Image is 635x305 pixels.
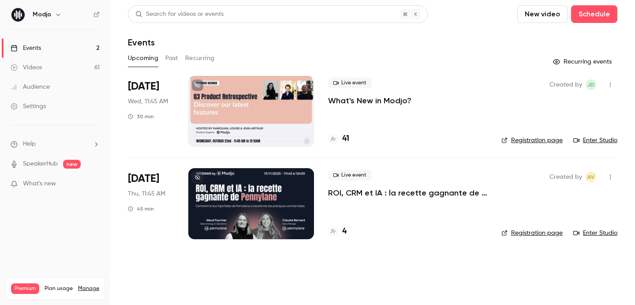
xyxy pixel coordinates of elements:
div: 30 min [128,113,154,120]
span: AV [587,172,594,182]
span: [DATE] [128,172,159,186]
button: Recurring [185,51,215,65]
li: help-dropdown-opener [11,139,100,149]
span: Live event [328,170,372,181]
div: Oct 22 Wed, 11:45 AM (Europe/Paris) [128,76,174,147]
h4: 41 [342,133,349,145]
div: Videos [11,63,42,72]
span: Live event [328,78,372,88]
span: Created by [549,172,582,182]
a: Enter Studio [573,136,617,145]
span: Thu, 11:45 AM [128,189,165,198]
iframe: Noticeable Trigger [89,180,100,188]
a: 4 [328,226,347,237]
button: Upcoming [128,51,158,65]
span: [DATE] [128,79,159,94]
span: Help [23,139,36,149]
button: New video [517,5,568,23]
div: Settings [11,102,46,111]
a: Registration page [501,136,563,145]
button: Past [165,51,178,65]
a: ROI, CRM et IA : la recette gagnante de [PERSON_NAME] [328,188,487,198]
span: Created by [549,79,582,90]
span: Aurélie Voisin [586,172,596,182]
div: Nov 13 Thu, 11:45 AM (Europe/Paris) [128,168,174,239]
a: Manage [78,285,99,292]
button: Schedule [571,5,617,23]
div: Audience [11,83,50,91]
span: Jean-Arthur Dujoncquoy [586,79,596,90]
span: Wed, 11:45 AM [128,97,168,106]
a: Registration page [501,229,563,237]
button: Recurring events [549,55,617,69]
h6: Modjo [33,10,51,19]
a: 41 [328,133,349,145]
h4: 4 [342,226,347,237]
div: Events [11,44,41,53]
div: Search for videos or events [135,10,224,19]
span: Premium [11,283,39,294]
a: Enter Studio [573,229,617,237]
img: Modjo [11,8,25,22]
div: 45 min [128,205,154,212]
a: What's New in Modjo? [328,95,411,106]
span: JD [587,79,594,90]
span: What's new [23,179,56,188]
span: Plan usage [45,285,73,292]
a: SpeakerHub [23,159,58,169]
span: new [63,160,81,169]
h1: Events [128,37,155,48]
